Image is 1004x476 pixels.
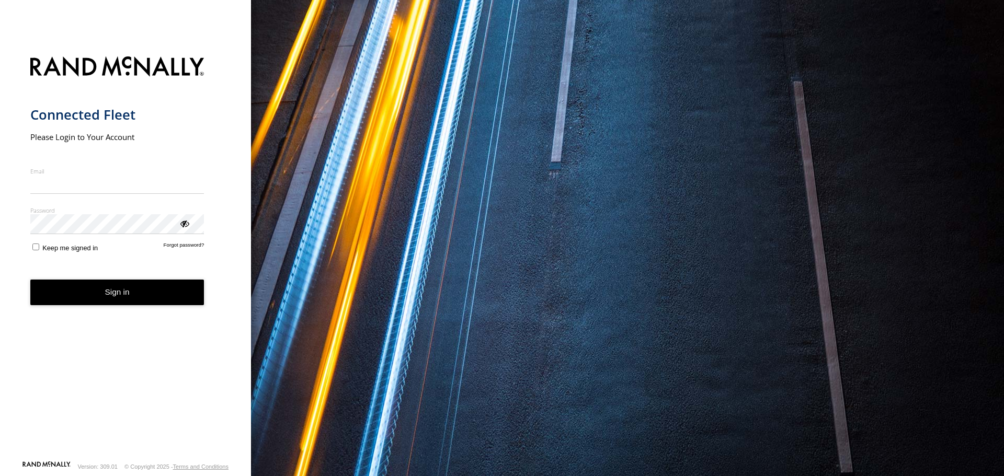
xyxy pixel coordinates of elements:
input: Keep me signed in [32,243,39,250]
form: main [30,50,221,460]
span: Keep me signed in [42,244,98,252]
img: Rand McNally [30,54,204,81]
div: Version: 309.01 [78,463,118,470]
div: © Copyright 2025 - [124,463,229,470]
label: Email [30,167,204,175]
label: Password [30,206,204,214]
h1: Connected Fleet [30,106,204,123]
div: ViewPassword [179,218,189,228]
h2: Please Login to Your Account [30,132,204,142]
a: Terms and Conditions [173,463,229,470]
a: Forgot password? [164,242,204,252]
button: Sign in [30,280,204,305]
a: Visit our Website [22,461,71,472]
